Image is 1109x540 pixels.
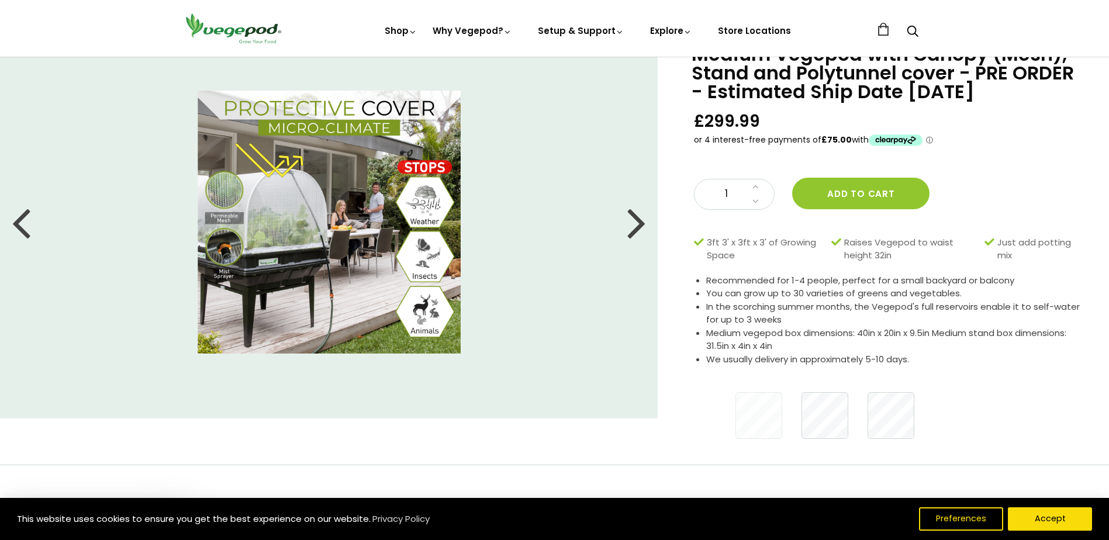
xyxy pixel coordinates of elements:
li: Medium vegepod box dimensions: 40in x 20in x 9.5in Medium stand box dimensions: 31.5in x 4in x 4in [706,327,1080,353]
a: Store Locations [718,25,791,37]
a: Search [907,26,918,39]
a: Why Vegepod? [433,25,512,37]
li: Recommended for 1-4 people, perfect for a small backyard or balcony [706,274,1080,288]
span: 3ft 3' x 3ft x 3' of Growing Space [707,236,825,262]
span: Just add potting mix [997,236,1074,262]
h1: Medium Vegepod with Canopy (Mesh), Stand and Polytunnel cover - PRE ORDER - Estimated Ship Date [... [692,45,1080,101]
span: Raises Vegepod to waist height 32in [844,236,979,262]
button: Accept [1008,507,1092,531]
span: £299.99 [694,110,760,132]
li: You can grow up to 30 varieties of greens and vegetables. [706,287,1080,300]
button: Add to cart [792,178,930,209]
img: Medium Vegepod with Canopy (Mesh), Stand and Polytunnel cover - PRE ORDER - Estimated Ship Date O... [198,91,461,354]
span: 1 [706,186,746,202]
li: We usually delivery in approximately 5-10 days. [706,353,1080,366]
a: Increase quantity by 1 [749,179,762,195]
span: This website uses cookies to ensure you get the best experience on our website. [17,513,371,525]
a: Shop [385,25,417,37]
img: Vegepod [181,12,286,45]
a: Decrease quantity by 1 [749,194,762,209]
a: Privacy Policy (opens in a new tab) [371,508,431,529]
li: In the scorching summer months, the Vegepod's full reservoirs enable it to self-water for up to 3... [706,300,1080,327]
button: Preferences [919,507,1003,531]
a: Explore [650,25,692,37]
a: Setup & Support [538,25,624,37]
